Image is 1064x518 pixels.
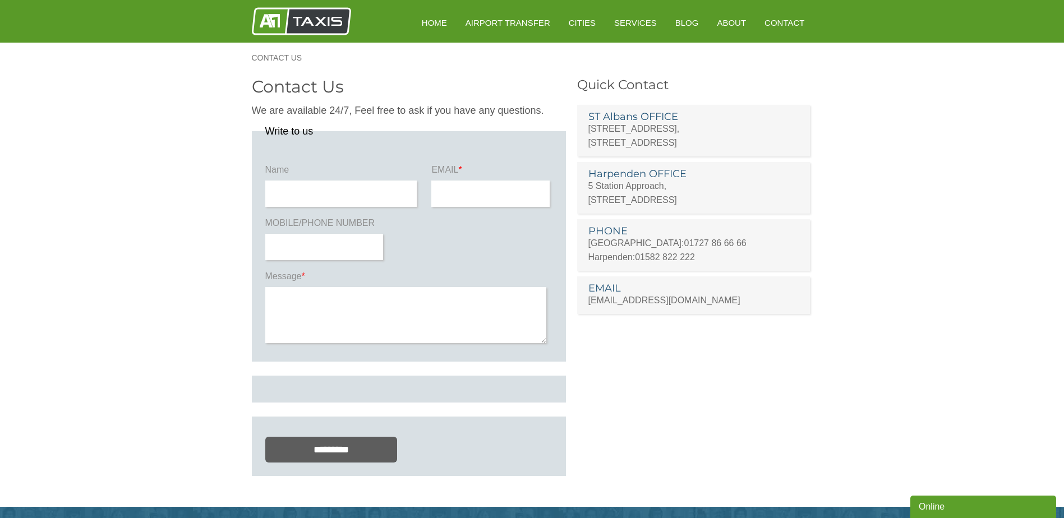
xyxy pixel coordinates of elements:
a: HOME [414,9,455,36]
label: MOBILE/PHONE NUMBER [265,217,386,234]
a: 01582 822 222 [635,252,695,262]
h2: Contact Us [252,78,566,95]
label: Name [265,164,420,181]
p: We are available 24/7, Feel free to ask if you have any questions. [252,104,566,118]
h3: PHONE [588,226,799,236]
a: About [709,9,754,36]
a: Blog [667,9,707,36]
p: 5 Station Approach, [STREET_ADDRESS] [588,179,799,207]
h3: ST Albans OFFICE [588,112,799,122]
label: Message [265,270,552,287]
a: Contact Us [252,54,314,62]
img: A1 Taxis [252,7,351,35]
p: [GEOGRAPHIC_DATA]: [588,236,799,250]
a: [EMAIL_ADDRESS][DOMAIN_NAME] [588,295,740,305]
a: Cities [561,9,604,36]
legend: Write to us [265,126,314,136]
a: Airport Transfer [458,9,558,36]
p: Harpenden: [588,250,799,264]
h3: Quick Contact [577,78,813,91]
h3: EMAIL [588,283,799,293]
h3: Harpenden OFFICE [588,169,799,179]
p: [STREET_ADDRESS], [STREET_ADDRESS] [588,122,799,150]
label: EMAIL [431,164,552,181]
a: 01727 86 66 66 [684,238,747,248]
a: Contact [757,9,812,36]
a: Services [606,9,665,36]
iframe: chat widget [910,493,1058,518]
